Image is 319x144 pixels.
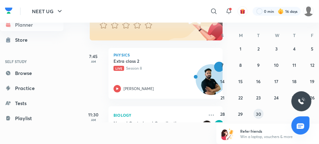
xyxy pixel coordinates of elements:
[221,128,234,140] img: referral
[307,76,317,86] button: September 19, 2025
[241,134,317,140] p: Win a laptop, vouchers & more
[310,78,315,84] abbr: September 19, 2025
[289,60,299,70] button: September 11, 2025
[293,32,296,38] abbr: Thursday
[218,93,228,103] button: September 21, 2025
[15,36,31,44] div: Store
[218,60,228,70] button: September 7, 2025
[307,44,317,54] button: September 5, 2025
[235,44,246,54] button: September 1, 2025
[303,6,314,17] img: VAISHNAVI DWIVEDI
[292,78,296,84] abbr: September 18, 2025
[292,62,296,68] abbr: September 11, 2025
[239,62,242,68] abbr: September 8, 2025
[307,93,317,103] button: September 26, 2025
[256,111,261,117] abbr: September 30, 2025
[218,76,228,86] button: September 14, 2025
[310,95,315,101] abbr: September 26, 2025
[81,118,106,122] p: AM
[271,60,281,70] button: September 10, 2025
[220,95,225,101] abbr: September 21, 2025
[81,111,106,118] h5: 11:30
[114,58,191,64] h5: Extra class 2
[220,78,225,84] abbr: September 14, 2025
[240,46,241,52] abbr: September 1, 2025
[114,120,191,133] h5: Neural Control and Coordination- part 4
[114,111,204,119] p: Biology
[311,46,314,52] abbr: September 5, 2025
[221,32,224,38] abbr: Sunday
[289,44,299,54] button: September 4, 2025
[241,128,317,134] h6: Refer friends
[81,60,106,63] p: AM
[310,62,314,68] abbr: September 12, 2025
[254,76,264,86] button: September 16, 2025
[238,111,243,117] abbr: September 29, 2025
[275,32,279,38] abbr: Wednesday
[254,109,264,119] button: September 30, 2025
[240,8,246,14] img: avatar
[5,6,13,15] img: Company Logo
[275,46,278,52] abbr: September 3, 2025
[196,68,226,98] img: Avatar
[307,60,317,70] button: September 12, 2025
[114,66,204,71] p: Session 8
[114,66,124,71] span: Live
[235,76,246,86] button: September 15, 2025
[271,76,281,86] button: September 17, 2025
[235,109,246,119] button: September 29, 2025
[238,95,243,101] abbr: September 22, 2025
[274,78,278,84] abbr: September 17, 2025
[289,76,299,86] button: September 18, 2025
[238,78,243,84] abbr: September 15, 2025
[254,60,264,70] button: September 9, 2025
[292,95,297,101] abbr: September 25, 2025
[218,109,228,119] button: September 28, 2025
[274,62,279,68] abbr: September 10, 2025
[254,44,264,54] button: September 2, 2025
[114,53,218,57] p: Physics
[271,93,281,103] button: September 24, 2025
[238,6,248,16] button: avatar
[298,98,305,105] img: ttu
[221,62,224,68] abbr: September 7, 2025
[289,93,299,103] button: September 25, 2025
[271,44,281,54] button: September 3, 2025
[5,6,13,17] a: Company Logo
[239,32,243,38] abbr: Monday
[274,95,279,101] abbr: September 24, 2025
[81,53,106,60] h5: 7:45
[278,8,284,14] img: streak
[28,5,67,18] button: NEET UG
[293,46,296,52] abbr: September 4, 2025
[257,62,260,68] abbr: September 9, 2025
[257,46,260,52] abbr: September 2, 2025
[311,32,314,38] abbr: Friday
[235,60,246,70] button: September 8, 2025
[256,78,261,84] abbr: September 16, 2025
[257,32,260,38] abbr: Tuesday
[256,95,261,101] abbr: September 23, 2025
[124,86,154,92] p: [PERSON_NAME]
[235,93,246,103] button: September 22, 2025
[220,111,225,117] abbr: September 28, 2025
[254,93,264,103] button: September 23, 2025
